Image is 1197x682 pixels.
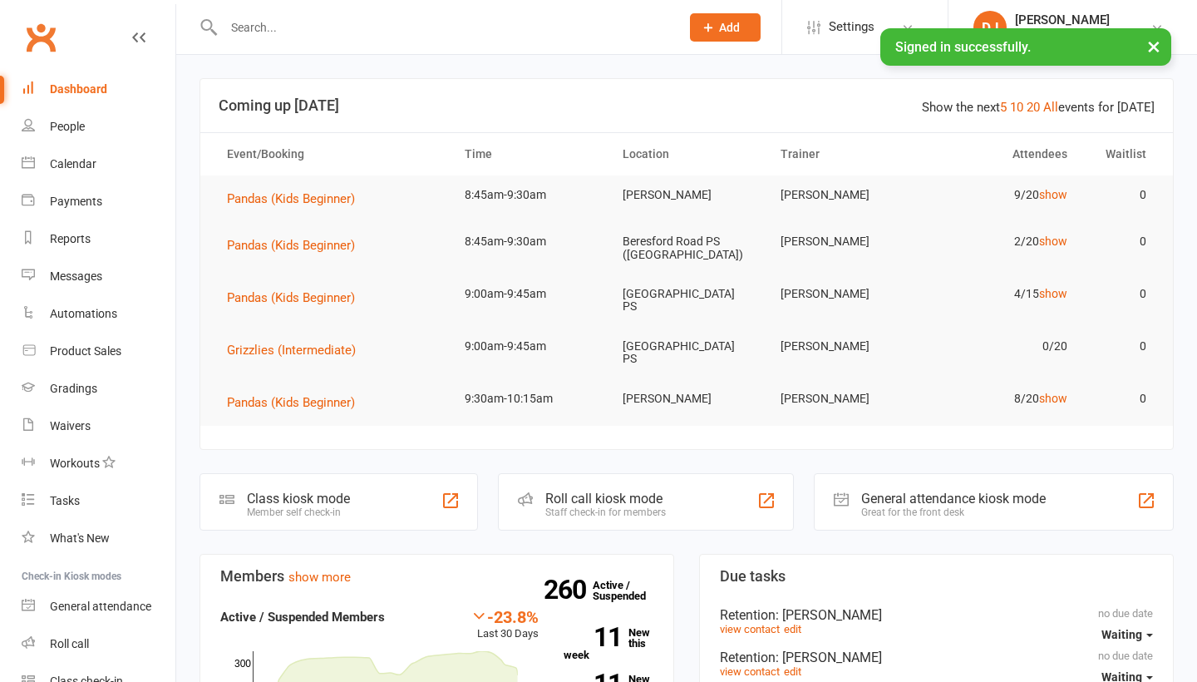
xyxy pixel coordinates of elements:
[922,97,1155,117] div: Show the next events for [DATE]
[22,445,175,482] a: Workouts
[22,482,175,520] a: Tasks
[766,175,924,215] td: [PERSON_NAME]
[545,507,666,518] div: Staff check-in for members
[1015,12,1122,27] div: [PERSON_NAME]
[766,327,924,366] td: [PERSON_NAME]
[924,175,1081,215] td: 9/20
[50,494,80,507] div: Tasks
[22,183,175,220] a: Payments
[450,222,608,261] td: 8:45am-9:30am
[50,269,102,283] div: Messages
[247,507,350,518] div: Member self check-in
[450,133,608,175] th: Time
[212,133,450,175] th: Event/Booking
[1082,175,1161,215] td: 0
[22,220,175,258] a: Reports
[220,568,653,585] h3: Members
[50,419,91,432] div: Waivers
[22,258,175,295] a: Messages
[564,625,622,650] strong: 11
[924,327,1081,366] td: 0/20
[22,520,175,557] a: What's New
[50,531,110,545] div: What's New
[227,235,367,255] button: Pandas (Kids Beginner)
[50,82,107,96] div: Dashboard
[220,610,385,625] strong: Active / Suspended Members
[227,343,356,358] span: Grizzlies (Intermediate)
[829,8,874,46] span: Settings
[227,191,355,206] span: Pandas (Kids Beginner)
[50,600,151,613] div: General attendance
[1027,100,1040,115] a: 20
[1043,100,1058,115] a: All
[227,288,367,308] button: Pandas (Kids Beginner)
[776,650,882,665] span: : [PERSON_NAME]
[1139,28,1169,64] button: ×
[450,379,608,418] td: 9:30am-10:15am
[608,379,766,418] td: [PERSON_NAME]
[608,327,766,379] td: [GEOGRAPHIC_DATA] PS
[1000,100,1007,115] a: 5
[766,222,924,261] td: [PERSON_NAME]
[1082,222,1161,261] td: 0
[450,274,608,314] td: 9:00am-9:45am
[720,650,1153,665] div: Retention
[1010,100,1023,115] a: 10
[973,11,1007,44] div: DJ
[22,295,175,333] a: Automations
[20,17,62,58] a: Clubworx
[450,175,608,215] td: 8:45am-9:30am
[720,607,1153,623] div: Retention
[861,491,1046,507] div: General attendance kiosk mode
[219,97,1155,114] h3: Coming up [DATE]
[1101,620,1153,650] button: Waiting
[861,507,1046,518] div: Great for the front desk
[924,379,1081,418] td: 8/20
[784,623,801,635] a: edit
[766,133,924,175] th: Trainer
[924,222,1081,261] td: 2/20
[227,238,355,253] span: Pandas (Kids Beginner)
[22,408,175,445] a: Waivers
[450,327,608,366] td: 9:00am-9:45am
[593,567,666,614] a: 260Active / Suspended
[564,627,653,660] a: 11New this week
[22,146,175,183] a: Calendar
[544,577,593,602] strong: 260
[608,175,766,215] td: [PERSON_NAME]
[50,307,117,320] div: Automations
[608,222,766,274] td: Beresford Road PS ([GEOGRAPHIC_DATA])
[784,665,801,678] a: edit
[22,333,175,370] a: Product Sales
[22,108,175,146] a: People
[22,370,175,408] a: Gradings
[1039,188,1067,201] a: show
[22,625,175,663] a: Roll call
[608,274,766,327] td: [GEOGRAPHIC_DATA] PS
[227,393,367,413] button: Pandas (Kids Beginner)
[690,13,761,42] button: Add
[720,623,780,635] a: view contact
[50,157,96,170] div: Calendar
[50,195,102,208] div: Payments
[895,39,1031,55] span: Signed in successfully.
[288,570,351,585] a: show more
[1101,628,1142,641] span: Waiting
[776,607,882,623] span: : [PERSON_NAME]
[1039,287,1067,300] a: show
[219,16,668,39] input: Search...
[50,382,97,395] div: Gradings
[227,395,355,410] span: Pandas (Kids Beginner)
[545,491,666,507] div: Roll call kiosk mode
[50,637,89,650] div: Roll call
[1039,235,1067,248] a: show
[924,274,1081,314] td: 4/15
[720,665,780,678] a: view contact
[719,21,740,34] span: Add
[470,607,539,643] div: Last 30 Days
[924,133,1081,175] th: Attendees
[1082,274,1161,314] td: 0
[50,457,100,470] div: Workouts
[227,290,355,305] span: Pandas (Kids Beginner)
[608,133,766,175] th: Location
